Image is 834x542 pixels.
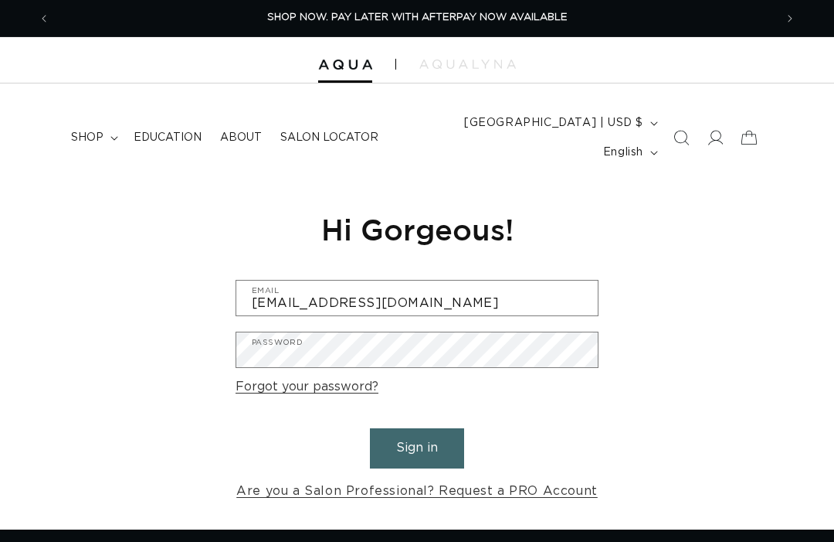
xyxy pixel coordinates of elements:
span: shop [71,131,103,145]
button: Sign in [370,428,464,468]
a: About [211,121,271,154]
span: About [220,131,262,145]
span: SHOP NOW. PAY LATER WITH AFTERPAY NOW AVAILABLE [267,12,568,22]
img: aqualyna.com [419,60,516,69]
a: Education [124,121,211,154]
iframe: Chat Widget [625,375,834,542]
button: Next announcement [773,4,807,33]
button: Previous announcement [27,4,61,33]
a: Salon Locator [271,121,388,154]
a: Forgot your password? [236,376,378,398]
a: Are you a Salon Professional? Request a PRO Account [236,480,598,503]
button: English [594,138,664,167]
span: English [603,145,643,161]
span: Salon Locator [280,131,378,145]
h1: Hi Gorgeous! [236,210,598,248]
summary: shop [62,121,124,154]
img: Aqua Hair Extensions [318,60,372,70]
span: [GEOGRAPHIC_DATA] | USD $ [464,115,643,131]
summary: Search [664,121,698,155]
button: [GEOGRAPHIC_DATA] | USD $ [455,108,664,138]
span: Education [134,131,202,145]
input: Email [236,281,598,315]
